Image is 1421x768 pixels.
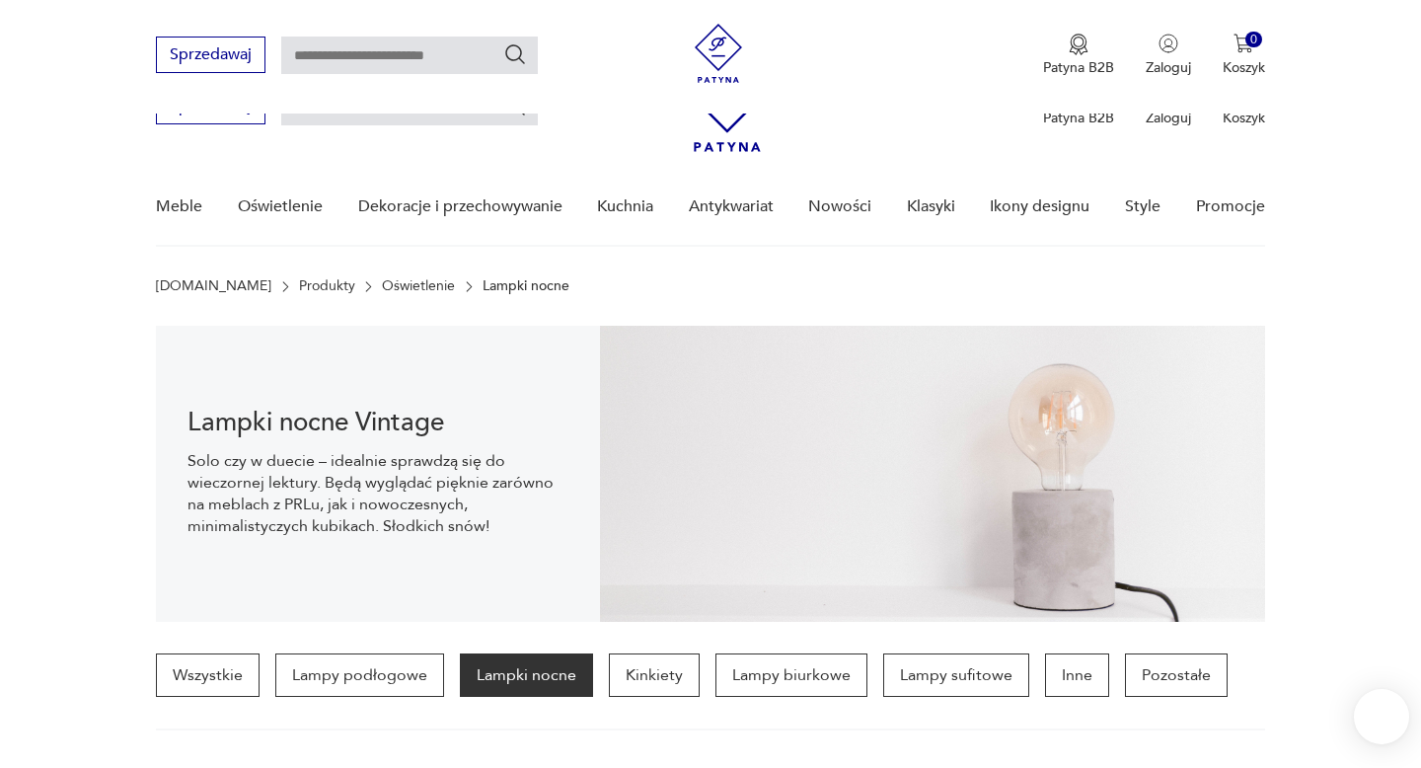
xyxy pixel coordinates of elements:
[1245,32,1262,48] div: 0
[187,450,567,537] p: Solo czy w duecie – idealnie sprawdzą się do wieczornej lektury. Będą wyglądać pięknie zarówno na...
[156,653,260,697] a: Wszystkie
[156,49,265,63] a: Sprzedawaj
[1159,34,1178,53] img: Ikonka użytkownika
[238,169,323,245] a: Oświetlenie
[460,653,593,697] a: Lampki nocne
[1196,169,1265,245] a: Promocje
[1234,34,1253,53] img: Ikona koszyka
[1146,58,1191,77] p: Zaloguj
[597,169,653,245] a: Kuchnia
[1146,109,1191,127] p: Zaloguj
[689,24,748,83] img: Patyna - sklep z meblami i dekoracjami vintage
[715,653,867,697] a: Lampy biurkowe
[1125,169,1160,245] a: Style
[689,169,774,245] a: Antykwariat
[299,278,355,294] a: Produkty
[1223,58,1265,77] p: Koszyk
[1043,34,1114,77] a: Ikona medaluPatyna B2B
[156,169,202,245] a: Meble
[156,278,271,294] a: [DOMAIN_NAME]
[1043,58,1114,77] p: Patyna B2B
[275,653,444,697] a: Lampy podłogowe
[382,278,455,294] a: Oświetlenie
[483,278,569,294] p: Lampki nocne
[1045,653,1109,697] a: Inne
[883,653,1029,697] a: Lampy sufitowe
[503,42,527,66] button: Szukaj
[600,326,1265,622] img: Lampki nocne vintage
[1125,653,1228,697] a: Pozostałe
[1043,109,1114,127] p: Patyna B2B
[358,169,562,245] a: Dekoracje i przechowywanie
[990,169,1089,245] a: Ikony designu
[156,37,265,73] button: Sprzedawaj
[609,653,700,697] a: Kinkiety
[1069,34,1088,55] img: Ikona medalu
[907,169,955,245] a: Klasyki
[808,169,871,245] a: Nowości
[1223,34,1265,77] button: 0Koszyk
[1146,34,1191,77] button: Zaloguj
[1354,689,1409,744] iframe: Smartsupp widget button
[1043,34,1114,77] button: Patyna B2B
[187,411,567,434] h1: Lampki nocne Vintage
[156,101,265,115] a: Sprzedawaj
[1223,109,1265,127] p: Koszyk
